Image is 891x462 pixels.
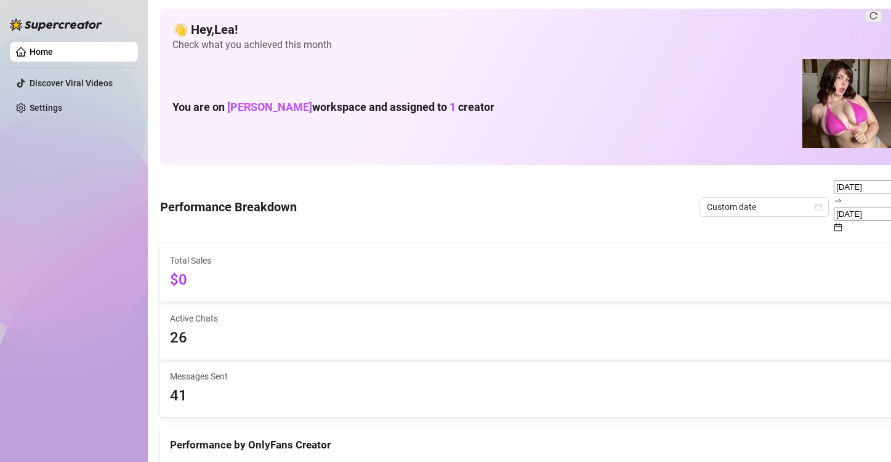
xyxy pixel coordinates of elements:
[834,195,842,205] span: to
[834,223,842,232] span: calendar
[172,100,494,114] h1: You are on workspace and assigned to creator
[30,103,62,113] a: Settings
[30,47,53,57] a: Home
[172,21,891,38] h4: 👋 Hey, Lea !
[10,18,102,31] img: logo-BBDzfeDw.svg
[834,196,842,205] span: swap-right
[802,59,891,148] img: Nanner
[172,38,891,52] span: Check what you achieved this month
[815,203,822,211] span: calendar
[450,100,456,113] span: 1
[30,78,113,88] a: Discover Viral Videos
[869,12,877,20] span: reload
[160,198,297,216] h4: Performance Breakdown
[227,100,312,113] span: [PERSON_NAME]
[707,198,821,216] span: Custom date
